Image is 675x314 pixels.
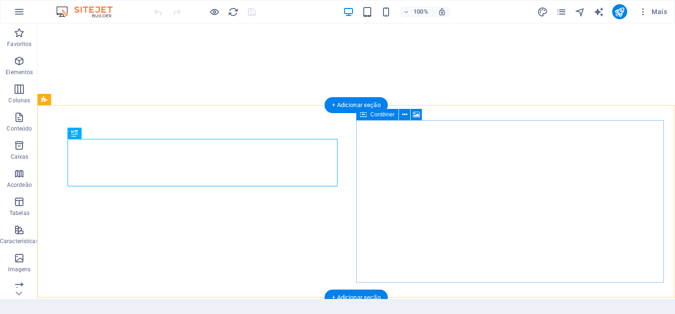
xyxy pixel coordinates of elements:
i: Páginas (Ctrl+Alt+S) [556,7,567,17]
span: Mais [638,7,667,16]
button: Mais [635,4,671,19]
i: Navegador [575,7,585,17]
button: design [537,6,548,17]
p: Tabelas [9,209,30,217]
i: Publicar [614,7,625,17]
p: Elementos [6,69,33,76]
i: AI Writer [593,7,604,17]
button: reload [227,6,239,17]
p: Acordeão [7,181,32,189]
button: 100% [399,6,433,17]
div: + Adicionar seção [324,290,388,306]
button: publish [612,4,627,19]
i: Ao redimensionar, ajusta automaticamente o nível de zoom para caber no dispositivo escolhido. [438,8,446,16]
p: Conteúdo [7,125,32,132]
i: Recarregar página [228,7,239,17]
p: Colunas [8,97,30,104]
i: Design (Ctrl+Alt+Y) [537,7,548,17]
button: pages [556,6,567,17]
button: text_generator [593,6,605,17]
span: Contêiner [370,112,395,117]
p: Favoritos [7,40,31,48]
button: Clique aqui para sair do modo de visualização e continuar editando [209,6,220,17]
div: + Adicionar seção [324,97,388,113]
button: navigator [575,6,586,17]
img: Editor Logo [54,6,124,17]
p: Caixas [11,153,29,161]
h6: 100% [413,6,428,17]
p: Imagens [8,266,30,273]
